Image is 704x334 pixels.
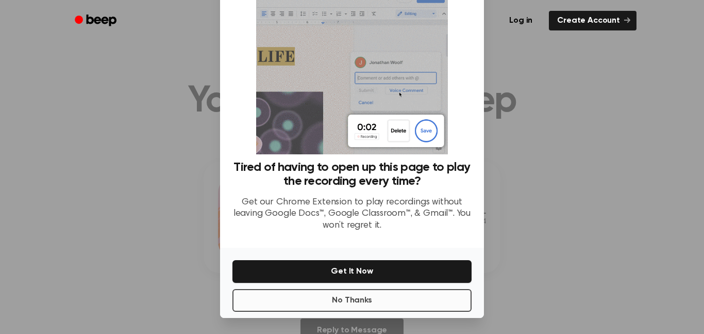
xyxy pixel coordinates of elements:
p: Get our Chrome Extension to play recordings without leaving Google Docs™, Google Classroom™, & Gm... [232,197,472,232]
a: Create Account [549,11,636,30]
h3: Tired of having to open up this page to play the recording every time? [232,161,472,188]
a: Log in [499,9,543,33]
a: Beep [68,11,126,31]
button: No Thanks [232,289,472,312]
button: Get It Now [232,260,472,283]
